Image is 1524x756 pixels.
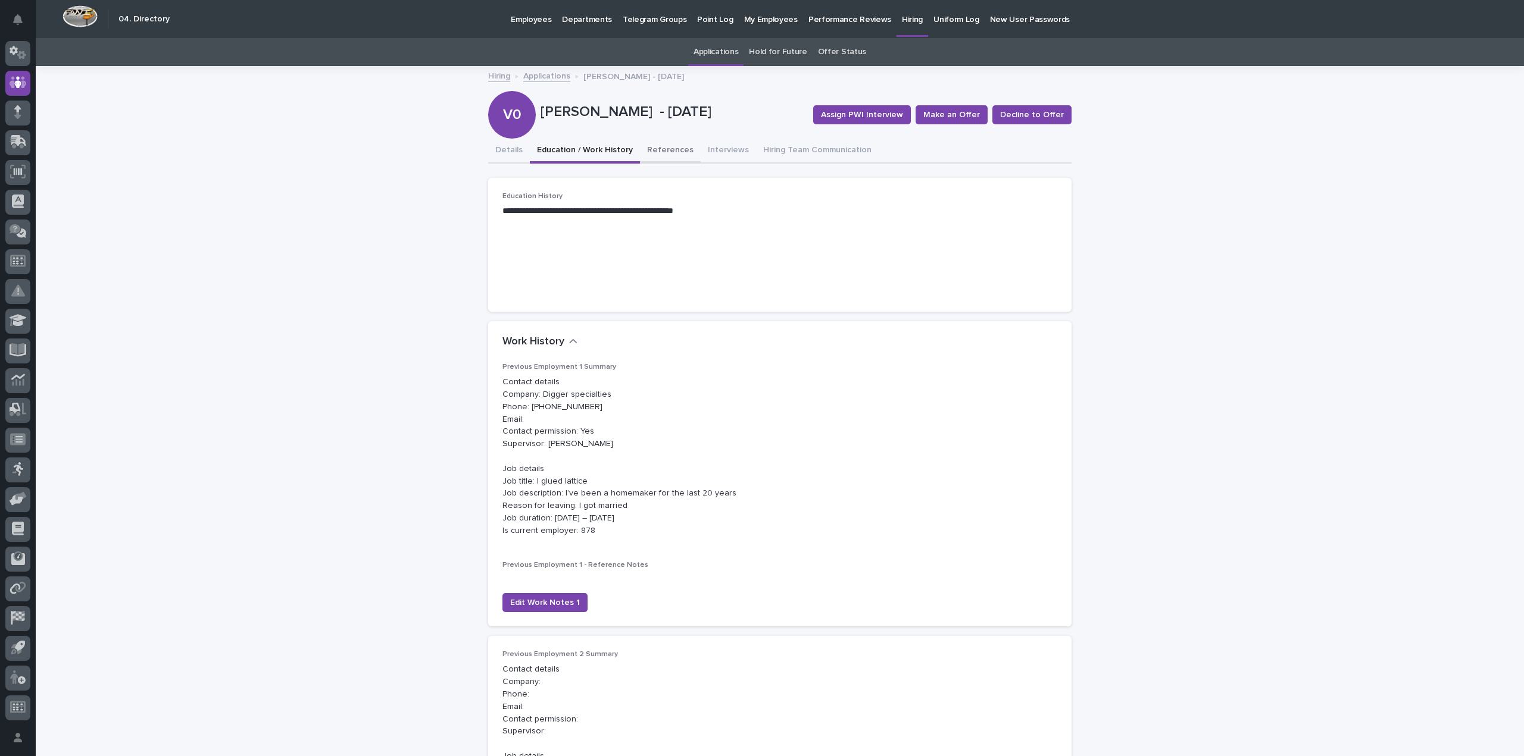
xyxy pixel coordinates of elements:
[583,69,684,82] p: [PERSON_NAME] - [DATE]
[63,5,98,27] img: Workspace Logo
[118,14,170,24] h2: 04. Directory
[541,103,804,121] p: [PERSON_NAME] - [DATE]
[749,38,807,66] a: Hold for Future
[1000,109,1064,121] span: Decline to Offer
[992,105,1072,124] button: Decline to Offer
[813,105,911,124] button: Assign PWI Interview
[502,363,616,371] span: Previous Employment 1 Summary
[530,139,640,164] button: Education / Work History
[701,139,756,164] button: Interviews
[502,335,577,349] button: Work History
[694,38,738,66] a: Applications
[756,139,879,164] button: Hiring Team Communication
[523,68,570,82] a: Applications
[821,109,903,121] span: Assign PWI Interview
[818,38,866,66] a: Offer Status
[916,105,988,124] button: Make an Offer
[502,335,564,349] h2: Work History
[502,651,618,658] span: Previous Employment 2 Summary
[502,193,563,200] span: Education History
[923,109,980,121] span: Make an Offer
[502,593,588,612] button: Edit Work Notes 1
[640,139,701,164] button: References
[502,561,648,569] span: Previous Employment 1 - Reference Notes
[488,58,536,123] div: V0
[502,376,1057,537] p: Contact details Company: Digger specialties Phone: [PHONE_NUMBER] Email: Contact permission: Yes ...
[15,14,30,33] div: Notifications
[488,68,510,82] a: Hiring
[510,597,580,608] span: Edit Work Notes 1
[5,7,30,32] button: Notifications
[488,139,530,164] button: Details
